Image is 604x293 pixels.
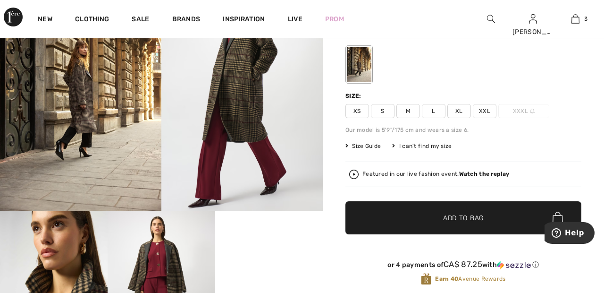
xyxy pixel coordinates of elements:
div: Size: [345,92,363,100]
span: Inspiration [223,15,265,25]
video: Your browser does not support the video tag. [215,211,323,265]
div: Featured in our live fashion event. [362,171,509,177]
div: Our model is 5'9"/175 cm and wears a size 6. [345,126,581,134]
img: 1ère Avenue [4,8,23,26]
div: I can't find my size [392,142,452,150]
strong: Earn 40 [435,276,458,282]
iframe: Opens a widget where you can find more information [545,222,595,246]
span: 3 [584,15,587,23]
div: Camel/multi [347,47,371,82]
img: search the website [487,13,495,25]
img: Sezzle [497,261,531,269]
button: Add to Bag [345,201,581,234]
div: or 4 payments ofCA$ 87.25withSezzle Click to learn more about Sezzle [345,260,581,273]
span: L [422,104,445,118]
a: 3 [554,13,596,25]
img: My Info [529,13,537,25]
img: ring-m.svg [530,109,535,113]
span: CA$ 87.25 [444,259,482,269]
span: XS [345,104,369,118]
span: Avenue Rewards [435,275,505,283]
a: Prom [325,14,344,24]
img: Avenue Rewards [421,273,431,285]
span: XL [447,104,471,118]
span: S [371,104,394,118]
img: My Bag [571,13,579,25]
span: XXXL [498,104,549,118]
span: M [396,104,420,118]
img: Watch the replay [349,170,359,179]
a: Live [288,14,302,24]
strong: Watch the replay [459,171,510,177]
a: Clothing [75,15,109,25]
a: Brands [172,15,201,25]
div: or 4 payments of with [345,260,581,269]
span: Add to Bag [443,213,484,223]
span: Size Guide [345,142,381,150]
a: Sale [132,15,149,25]
span: XXL [473,104,496,118]
div: [PERSON_NAME] [512,27,554,37]
a: New [38,15,52,25]
img: Bag.svg [553,212,563,224]
a: Sign In [529,14,537,23]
